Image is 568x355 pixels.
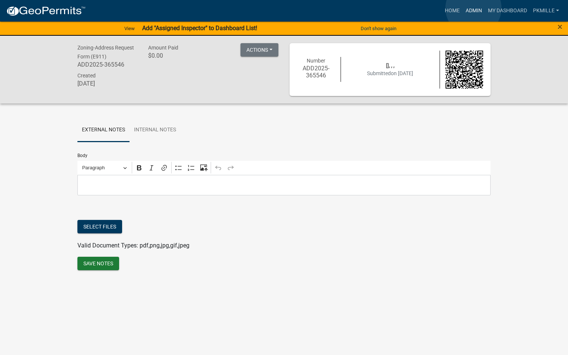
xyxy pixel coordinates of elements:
[148,52,208,59] h6: $0.00
[530,4,562,18] a: pkmille
[130,118,181,142] a: Internal Notes
[558,22,562,32] span: ×
[446,51,484,89] img: QR code
[142,25,257,32] strong: Add "Assigned Inspector" to Dashboard List!
[77,45,134,60] span: Zoning-Address Request Form (E911)
[442,4,463,18] a: Home
[307,58,325,64] span: Number
[77,61,137,68] h6: ADD2025-365546
[77,80,137,87] h6: [DATE]
[77,175,491,195] div: Editor editing area: main. Press Alt+0 for help.
[77,161,491,175] div: Editor toolbar
[558,22,562,31] button: Close
[77,153,87,158] label: Body
[77,73,96,79] span: Created
[77,257,119,270] button: Save Notes
[77,242,189,249] span: Valid Document Types: pdf,png,jpg,gif,jpeg
[77,118,130,142] a: External Notes
[148,45,178,51] span: Amount Paid
[386,63,395,68] span: [], , ,
[485,4,530,18] a: My Dashboard
[463,4,485,18] a: Admin
[79,162,130,173] button: Paragraph, Heading
[121,22,138,35] a: View
[297,65,335,79] h6: ADD2025-365546
[240,43,278,57] button: Actions
[82,163,121,172] span: Paragraph
[358,22,399,35] button: Don't show again
[367,70,413,76] span: Submitted on [DATE]
[77,220,122,233] button: Select files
